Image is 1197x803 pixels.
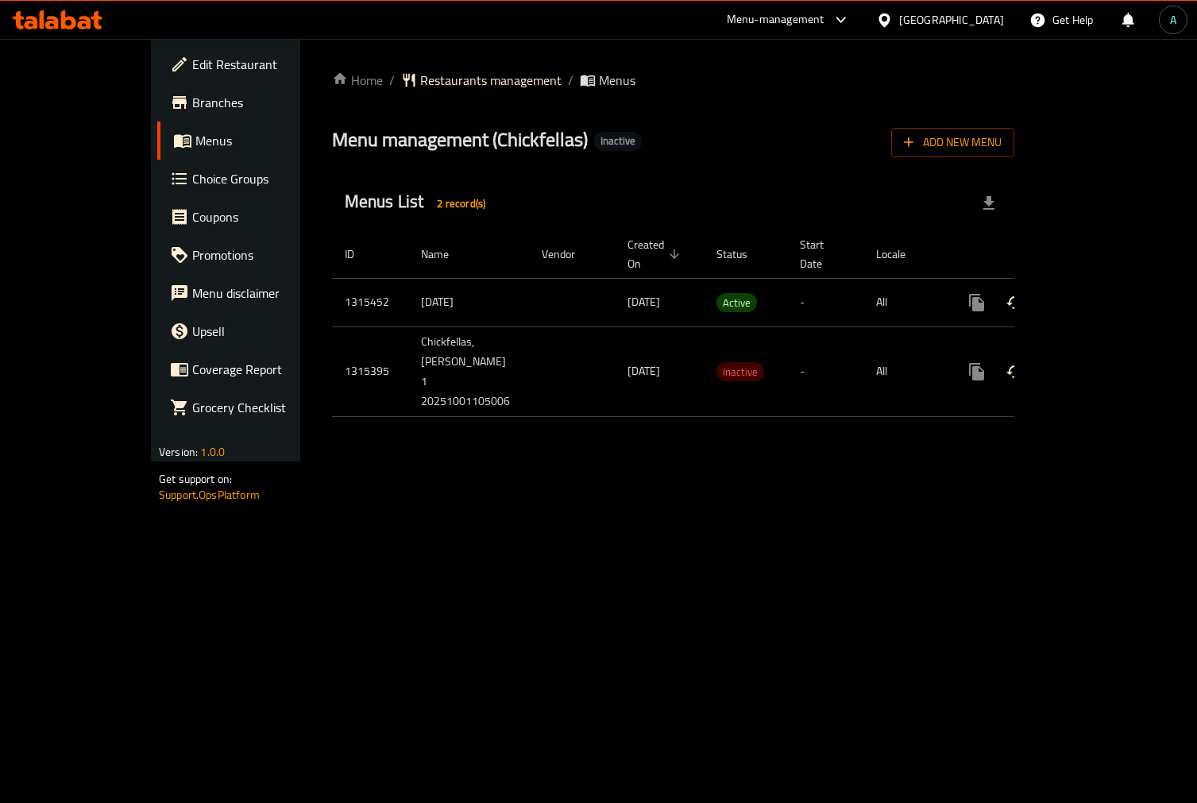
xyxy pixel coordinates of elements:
button: Add New Menu [891,128,1014,157]
span: Inactive [716,363,764,381]
td: 1315395 [332,326,408,416]
a: Menu disclaimer [157,274,351,312]
span: Vendor [542,245,596,264]
td: - [787,326,863,416]
span: [DATE] [627,361,660,381]
span: Get support on: [159,469,232,489]
span: Version: [159,442,198,462]
span: Name [421,245,469,264]
a: Coverage Report [157,350,351,388]
div: Export file [970,184,1008,222]
button: more [958,353,996,391]
td: Chickfellas,[PERSON_NAME] 1 20251001105006 [408,326,529,416]
div: Inactive [594,132,642,151]
div: Total records count [427,191,495,216]
span: Menu disclaimer [192,284,338,303]
span: Add New Menu [904,133,1002,152]
span: [DATE] [627,291,660,312]
td: All [863,278,945,326]
a: Restaurants management [401,71,562,90]
span: Branches [192,93,338,112]
div: [GEOGRAPHIC_DATA] [899,11,1004,29]
a: Support.OpsPlatform [159,485,260,505]
button: more [958,284,996,322]
a: Upsell [157,312,351,350]
td: - [787,278,863,326]
span: Coupons [192,207,338,226]
span: Coverage Report [192,360,338,379]
span: Created On [627,235,685,273]
span: Restaurants management [420,71,562,90]
th: Actions [945,230,1123,279]
a: Home [332,71,383,90]
span: Menus [195,131,338,150]
div: Menu-management [727,10,824,29]
span: 2 record(s) [427,196,495,211]
span: A [1170,11,1176,29]
button: Change Status [996,284,1034,322]
span: Locale [876,245,926,264]
td: 1315452 [332,278,408,326]
td: All [863,326,945,416]
div: Active [716,293,757,312]
div: Inactive [716,362,764,381]
a: Menus [157,122,351,160]
span: Promotions [192,245,338,264]
span: Grocery Checklist [192,398,338,417]
nav: breadcrumb [332,71,1014,90]
span: Menu management ( Chickfellas ) [332,122,588,157]
table: enhanced table [332,230,1123,417]
span: Inactive [594,134,642,148]
a: Edit Restaurant [157,45,351,83]
span: Choice Groups [192,169,338,188]
span: Upsell [192,322,338,341]
li: / [389,71,395,90]
span: Menus [599,71,635,90]
span: Status [716,245,768,264]
button: Change Status [996,353,1034,391]
a: Grocery Checklist [157,388,351,427]
h2: Menus List [345,190,495,216]
span: Start Date [800,235,844,273]
span: ID [345,245,375,264]
span: 1.0.0 [200,442,225,462]
span: Active [716,294,757,312]
a: Choice Groups [157,160,351,198]
td: [DATE] [408,278,529,326]
a: Branches [157,83,351,122]
a: Coupons [157,198,351,236]
span: Edit Restaurant [192,55,338,74]
a: Promotions [157,236,351,274]
li: / [568,71,573,90]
